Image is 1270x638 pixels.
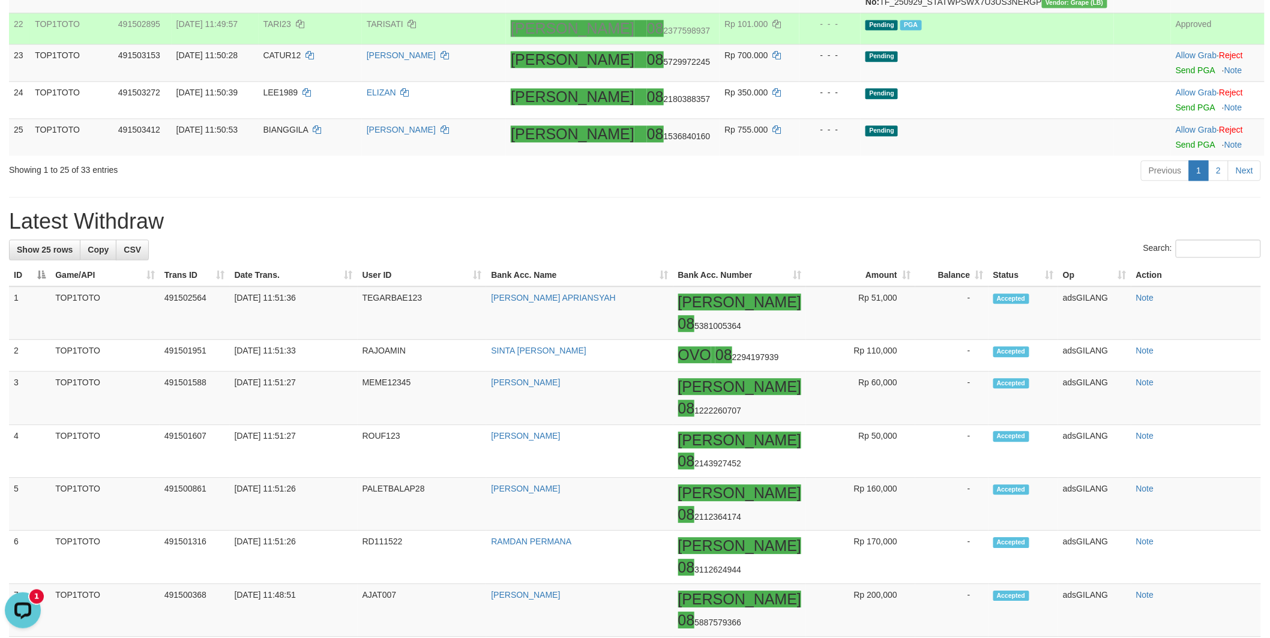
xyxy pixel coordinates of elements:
td: 5 [9,477,50,530]
span: Copy 081536840160 to clipboard [647,131,711,141]
td: RD111522 [358,531,487,583]
th: Op: activate to sort column ascending [1058,264,1131,286]
span: Accepted [993,537,1029,547]
td: 3 [9,372,50,424]
th: Bank Acc. Name: activate to sort column ascending [486,264,673,286]
a: Allow Grab [1176,88,1217,97]
ah_el_jm_1756146672679: [PERSON_NAME] [678,484,802,501]
a: [PERSON_NAME] [367,50,436,60]
a: CSV [116,239,149,260]
a: [PERSON_NAME] [367,125,436,134]
span: Copy 082112364174 to clipboard [678,512,742,522]
span: Pending [865,20,898,30]
a: Reject [1219,88,1243,97]
td: 7 [9,583,50,636]
a: 1 [1189,160,1209,181]
div: New messages notification [29,2,44,16]
input: Search: [1176,239,1261,257]
a: Note [1224,140,1242,149]
a: Note [1136,484,1154,493]
span: CATUR12 [263,50,301,60]
ah_el_jm_1756146672679: [PERSON_NAME] [511,88,634,105]
a: Reject [1219,125,1243,134]
ah_el_jm_1756146672679: [PERSON_NAME] [678,432,802,448]
a: [PERSON_NAME] [491,378,560,387]
a: Note [1136,590,1154,600]
td: TOP1TOTO [50,531,160,583]
button: Open LiveChat chat widget [5,5,41,41]
td: adsGILANG [1058,583,1131,636]
span: · [1176,88,1219,97]
span: 491503153 [118,50,160,60]
td: adsGILANG [1058,531,1131,583]
td: adsGILANG [1058,477,1131,530]
td: 2 [9,340,50,372]
a: Note [1224,65,1242,75]
td: - [915,372,989,424]
label: Search: [1143,239,1261,257]
a: Next [1228,160,1261,181]
a: Send PGA [1176,65,1215,75]
span: [DATE] 11:50:53 [176,125,238,134]
div: - - - [804,18,856,30]
div: - - - [804,49,856,61]
td: TOP1TOTO [50,340,160,372]
td: Rp 60,000 [806,372,915,424]
span: [DATE] 11:50:28 [176,50,238,60]
td: Approved [1171,13,1265,44]
a: Note [1136,293,1154,302]
span: Rp 755.000 [724,125,768,134]
a: [PERSON_NAME] [491,431,560,441]
span: Accepted [993,431,1029,441]
ah_el_jm_1756146672679: 08 [647,125,664,142]
a: ELIZAN [367,88,396,97]
span: 491503272 [118,88,160,97]
ah_el_jm_1756146672679: 08 [678,506,695,523]
td: · [1171,82,1265,119]
td: - [915,286,989,340]
span: Copy 081222260707 to clipboard [678,406,742,415]
span: Rp 101.000 [724,19,768,29]
td: 22 [9,13,30,44]
ah_el_jm_1756146672679: 08 [678,559,695,576]
td: RAJOAMIN [358,340,487,372]
a: RAMDAN PERMANA [491,537,571,546]
ah_el_jm_1755828048544: 08 [715,346,732,363]
td: TOP1TOTO [50,372,160,424]
td: TOP1TOTO [30,44,113,82]
span: Copy 082294197939 to clipboard [715,352,779,362]
td: - [915,424,989,477]
span: Copy 083112624944 to clipboard [678,565,742,574]
td: 4 [9,424,50,477]
td: Rp 110,000 [806,340,915,372]
ah_el_jm_1756146672679: 08 [678,612,695,628]
span: Rp 700.000 [724,50,768,60]
td: 25 [9,119,30,156]
a: [PERSON_NAME] APRIANSYAH [491,293,615,302]
td: adsGILANG [1058,286,1131,340]
span: Pending [865,125,898,136]
span: Copy 085729972245 to clipboard [647,57,711,67]
ah_el_jm_1756146672679: 08 [678,400,695,417]
td: [DATE] 11:51:33 [230,340,358,372]
td: 491501588 [160,372,230,424]
a: Previous [1141,160,1189,181]
th: Date Trans.: activate to sort column ascending [230,264,358,286]
th: User ID: activate to sort column ascending [358,264,487,286]
ah_el_jm_1756146672679: [PERSON_NAME] [511,51,634,68]
a: 2 [1208,160,1229,181]
span: Pending [865,51,898,61]
span: TARI23 [263,19,291,29]
td: 23 [9,44,30,82]
th: Balance: activate to sort column ascending [915,264,989,286]
ah_el_jm_1756146672679: [PERSON_NAME] [678,537,802,554]
span: Copy 082143927452 to clipboard [678,459,742,468]
a: [PERSON_NAME] [491,590,560,600]
th: ID: activate to sort column descending [9,264,50,286]
span: Copy 082180388357 to clipboard [647,94,711,104]
td: [DATE] 11:51:27 [230,372,358,424]
span: Pending [865,88,898,98]
td: TOP1TOTO [50,477,160,530]
td: 491500861 [160,477,230,530]
a: Note [1224,103,1242,112]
